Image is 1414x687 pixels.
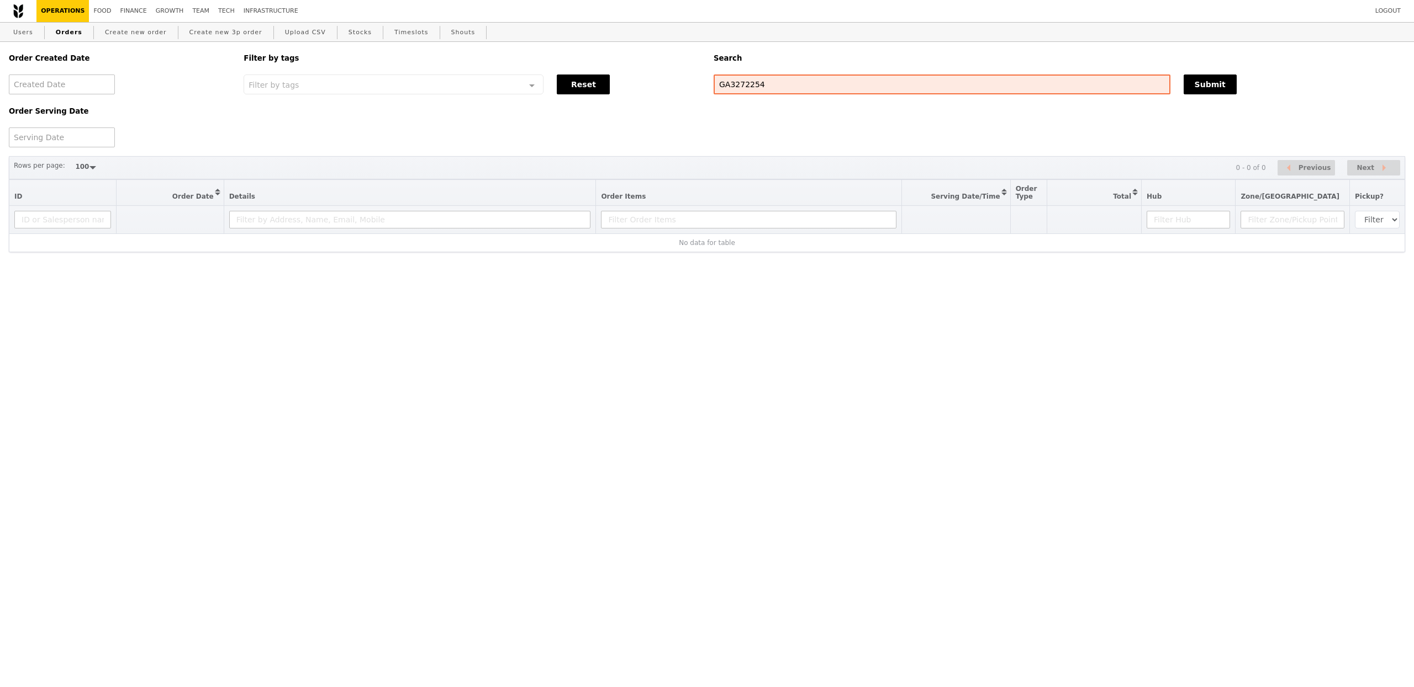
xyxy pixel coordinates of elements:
button: Reset [557,74,610,94]
label: Rows per page: [14,160,65,171]
span: Order Items [601,193,646,200]
div: 0 - 0 of 0 [1236,164,1265,172]
button: Previous [1278,160,1335,176]
button: Next [1347,160,1400,176]
a: Timeslots [390,23,432,42]
a: Orders [51,23,87,42]
span: Previous [1299,161,1331,174]
input: Filter Order Items [601,211,896,228]
a: Create new order [101,23,171,42]
input: Serving Date [9,127,115,147]
span: Zone/[GEOGRAPHIC_DATA] [1241,193,1339,200]
span: Filter by tags [249,79,299,89]
div: No data for table [14,239,1400,247]
input: Created Date [9,74,115,94]
a: Upload CSV [281,23,330,42]
a: Shouts [447,23,480,42]
input: Filter by Address, Name, Email, Mobile [229,211,591,228]
span: ID [14,193,22,200]
input: Search any field [714,74,1170,94]
span: Details [229,193,255,200]
span: Pickup? [1355,193,1384,200]
input: Filter Zone/Pickup Point [1241,211,1344,228]
img: Grain logo [13,4,23,18]
h5: Order Serving Date [9,107,230,115]
input: ID or Salesperson name [14,211,111,228]
span: Hub [1147,193,1162,200]
span: Next [1357,161,1374,174]
a: Stocks [344,23,376,42]
h5: Search [714,54,1405,62]
button: Submit [1184,74,1237,94]
h5: Order Created Date [9,54,230,62]
a: Create new 3p order [185,23,267,42]
input: Filter Hub [1147,211,1230,228]
h5: Filter by tags [244,54,700,62]
a: Users [9,23,38,42]
span: Order Type [1016,185,1037,200]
